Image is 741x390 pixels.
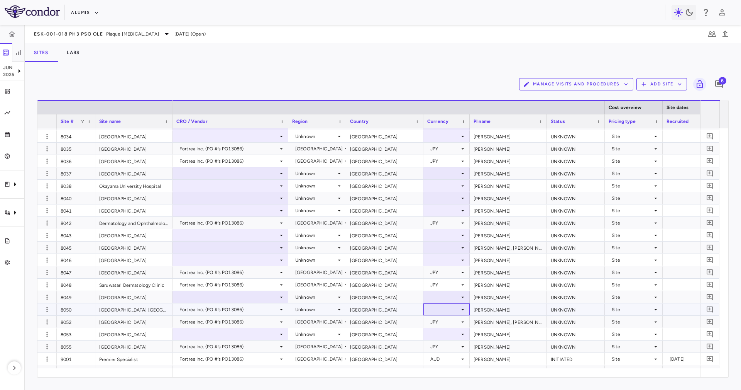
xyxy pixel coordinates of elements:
svg: Add comment [706,207,714,214]
span: ESK-001-018 Ph3 PsO OLE [34,31,103,37]
div: JPY [430,341,460,353]
div: [GEOGRAPHIC_DATA] [346,217,423,229]
svg: Add comment [706,194,714,202]
div: [GEOGRAPHIC_DATA] [346,316,423,328]
div: UNKNOWN [547,143,605,155]
span: Plaque [MEDICAL_DATA] [106,31,159,37]
div: [GEOGRAPHIC_DATA] [295,266,343,279]
button: Add comment [705,304,715,315]
span: Status [551,119,565,124]
div: [GEOGRAPHIC_DATA] [95,130,173,142]
div: JPY [430,266,460,279]
svg: Add comment [706,293,714,301]
div: [DATE] [670,353,731,365]
div: INITIATED [547,353,605,365]
button: Add comment [705,218,715,228]
div: JPY [430,316,460,328]
div: Site [612,353,653,365]
div: 8041 [57,204,95,216]
div: UNKNOWN [547,167,605,179]
div: [PERSON_NAME] [470,143,547,155]
div: Okayama University Hospital [95,180,173,192]
p: 2025 [3,71,15,78]
button: Add comment [705,230,715,240]
div: [GEOGRAPHIC_DATA] [346,291,423,303]
button: Add comment [705,156,715,166]
div: UNKNOWN [547,303,605,315]
button: Add Site [636,78,687,90]
div: [PERSON_NAME] [470,353,547,365]
div: Site [612,155,653,167]
div: [GEOGRAPHIC_DATA] [346,229,423,241]
div: JPY [430,217,460,229]
div: 8048 [57,279,95,291]
div: [PERSON_NAME], [PERSON_NAME] [470,242,547,254]
div: [PERSON_NAME] [470,254,547,266]
div: Site [612,192,653,204]
div: Fortrea Inc. (PO #'s PO13086) [179,143,278,155]
div: UNKNOWN [547,291,605,303]
div: [GEOGRAPHIC_DATA] [346,341,423,353]
div: [GEOGRAPHIC_DATA] [95,167,173,179]
svg: Add comment [706,244,714,251]
span: CRO / Vendor [176,119,208,124]
div: Site [612,254,653,266]
button: Add comment [705,119,715,129]
button: Sites [25,43,58,62]
button: Add comment [705,168,715,179]
div: UNKNOWN [547,229,605,241]
button: Labs [58,43,89,62]
button: Add comment [705,255,715,265]
div: 8045 [57,242,95,254]
p: Jun [3,64,15,71]
div: Premier Specialist [95,353,173,365]
div: Saruwatari Dermatology Clinic [95,279,173,291]
div: [PERSON_NAME], [PERSON_NAME] [470,316,547,328]
div: Fortrea Inc. (PO #'s PO13086) [179,353,278,365]
div: [GEOGRAPHIC_DATA] [346,204,423,216]
svg: Add comment [706,306,714,313]
div: [GEOGRAPHIC_DATA] [295,279,343,291]
div: JPY [430,279,460,291]
div: [GEOGRAPHIC_DATA] [346,192,423,204]
div: UNKNOWN [547,316,605,328]
div: [PERSON_NAME] [470,204,547,216]
span: Pricing type [609,119,636,124]
div: JPY [430,143,460,155]
div: [GEOGRAPHIC_DATA] [346,167,423,179]
div: [GEOGRAPHIC_DATA] [295,155,343,167]
div: 8046 [57,254,95,266]
div: [GEOGRAPHIC_DATA] [95,291,173,303]
span: PI name [474,119,491,124]
svg: Add comment [706,182,714,189]
div: [GEOGRAPHIC_DATA] [346,143,423,155]
button: Add comment [705,329,715,339]
svg: Add comment [706,133,714,140]
div: Site [612,167,653,180]
div: Unknown [295,130,336,143]
div: [PERSON_NAME] [470,130,547,142]
div: 8040 [57,192,95,204]
div: Site [612,266,653,279]
div: Site [612,204,653,217]
div: Unknown [295,167,336,180]
div: [GEOGRAPHIC_DATA] [346,155,423,167]
span: Site # [61,119,74,124]
div: 9002 [57,365,95,377]
div: [PERSON_NAME] [470,328,547,340]
svg: Add comment [706,145,714,152]
div: AUD [430,353,460,365]
div: [PERSON_NAME] [470,341,547,353]
span: Site name [99,119,121,124]
div: Unknown [295,303,336,316]
div: [GEOGRAPHIC_DATA] [295,316,343,328]
svg: Add comment [706,281,714,288]
button: Add comment [705,341,715,352]
div: [PERSON_NAME] [470,229,547,241]
div: Fortrea Inc. (PO #'s PO13086) [179,316,278,328]
div: [PERSON_NAME] [470,303,547,315]
div: [GEOGRAPHIC_DATA] [346,180,423,192]
div: [PERSON_NAME] [470,365,547,377]
div: UNKNOWN [547,328,605,340]
span: Cost overview [609,105,641,110]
